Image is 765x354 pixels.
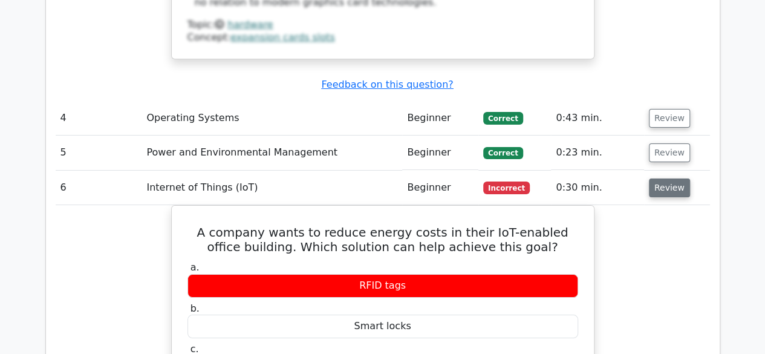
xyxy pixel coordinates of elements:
[56,136,142,170] td: 5
[142,136,402,170] td: Power and Environmental Management
[142,171,402,205] td: Internet of Things (IoT)
[649,143,690,162] button: Review
[56,101,142,136] td: 4
[551,171,643,205] td: 0:30 min.
[227,19,273,30] a: hardware
[551,136,643,170] td: 0:23 min.
[187,19,578,31] div: Topic:
[187,274,578,298] div: RFID tags
[649,109,690,128] button: Review
[483,147,522,159] span: Correct
[551,101,643,136] td: 0:43 min.
[402,101,478,136] td: Beginner
[187,31,578,44] div: Concept:
[56,171,142,205] td: 6
[186,225,579,254] h5: A company wants to reduce energy costs in their IoT-enabled office building. Which solution can h...
[187,315,578,338] div: Smart locks
[402,136,478,170] td: Beginner
[230,31,335,43] a: expansion cards slots
[190,303,200,314] span: b.
[321,79,453,90] a: Feedback on this question?
[190,261,200,273] span: a.
[402,171,478,205] td: Beginner
[142,101,402,136] td: Operating Systems
[483,112,522,124] span: Correct
[649,179,690,197] button: Review
[483,182,530,194] span: Incorrect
